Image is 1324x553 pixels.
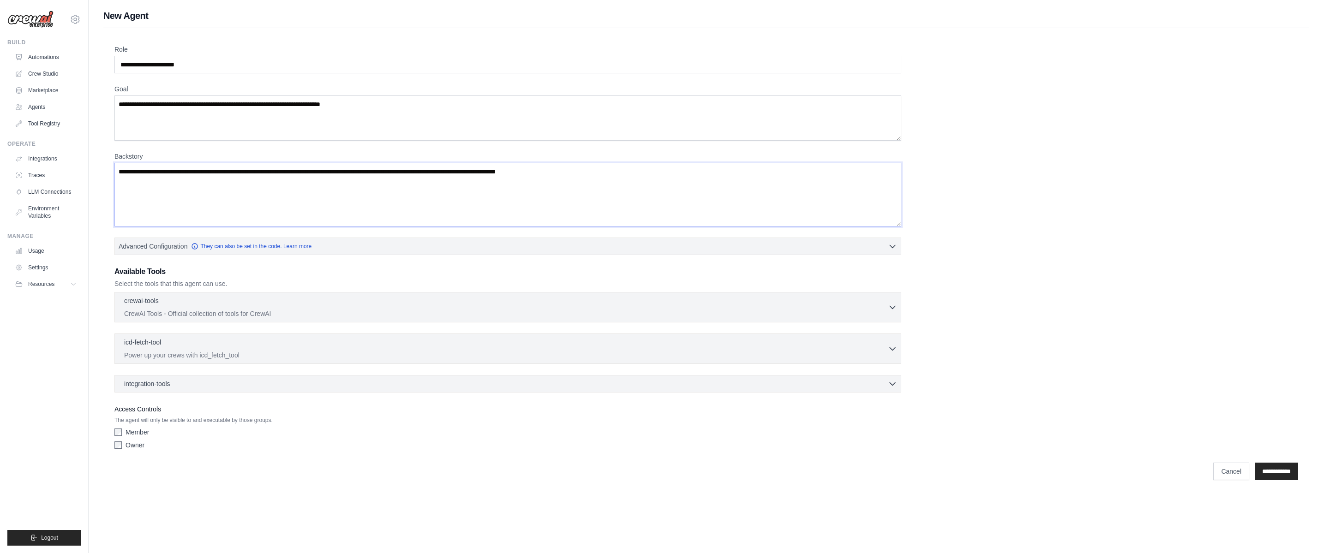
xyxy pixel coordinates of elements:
[41,534,58,541] span: Logout
[114,84,901,94] label: Goal
[124,351,888,360] p: Power up your crews with icd_fetch_tool
[103,9,1309,22] h1: New Agent
[114,152,901,161] label: Backstory
[119,242,187,251] span: Advanced Configuration
[191,243,312,250] a: They can also be set in the code. Learn more
[7,530,81,546] button: Logout
[119,296,897,318] button: crewai-tools CrewAI Tools - Official collection of tools for CrewAI
[114,416,901,424] p: The agent will only be visible to and executable by those groups.
[11,100,81,114] a: Agents
[11,66,81,81] a: Crew Studio
[126,428,149,437] label: Member
[124,338,161,347] p: icd-fetch-tool
[7,11,54,28] img: Logo
[124,379,170,388] span: integration-tools
[114,404,901,415] label: Access Controls
[119,379,897,388] button: integration-tools
[7,140,81,148] div: Operate
[11,244,81,258] a: Usage
[126,440,144,450] label: Owner
[11,168,81,183] a: Traces
[11,50,81,65] a: Automations
[11,184,81,199] a: LLM Connections
[11,83,81,98] a: Marketplace
[115,238,901,255] button: Advanced Configuration They can also be set in the code. Learn more
[11,116,81,131] a: Tool Registry
[28,280,54,288] span: Resources
[124,296,159,305] p: crewai-tools
[7,232,81,240] div: Manage
[119,338,897,360] button: icd-fetch-tool Power up your crews with icd_fetch_tool
[124,309,888,318] p: CrewAI Tools - Official collection of tools for CrewAI
[114,45,901,54] label: Role
[1213,463,1249,480] a: Cancel
[11,151,81,166] a: Integrations
[11,260,81,275] a: Settings
[11,277,81,291] button: Resources
[114,266,901,277] h3: Available Tools
[11,201,81,223] a: Environment Variables
[114,279,901,288] p: Select the tools that this agent can use.
[7,39,81,46] div: Build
